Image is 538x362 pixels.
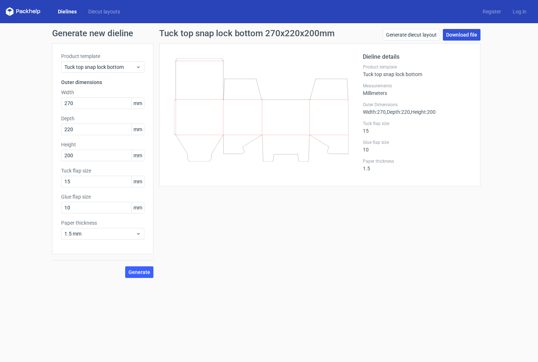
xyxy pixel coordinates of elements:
span: , Depth : 220 [386,109,410,115]
label: Glue flap size [61,193,144,200]
label: Width [61,89,144,96]
label: Tuck flap size [363,121,471,126]
button: Generate [125,266,153,278]
div: Millimeters [363,83,471,96]
a: Log in [507,8,532,15]
label: Paper thickness [61,219,144,226]
span: , Height : 200 [410,109,436,115]
span: mm [131,202,144,213]
h1: Tuck top snap lock bottom 270x220x200mm [159,29,335,38]
span: mm [131,176,144,187]
div: 15 [363,121,471,134]
span: mm [131,98,144,109]
a: Download file [443,29,480,41]
span: 1.5 mm [64,230,136,237]
label: Paper thickness [363,158,471,164]
span: Generate [128,270,150,275]
div: 1.5 [363,158,471,171]
span: Tuck top snap lock bottom [64,63,136,71]
label: Outer Dimensions [363,102,471,108]
h1: Generate new dieline [52,29,486,38]
label: Height [61,141,144,148]
span: mm [131,150,144,161]
h2: Dieline details [363,53,471,61]
label: Product template [61,53,144,60]
label: Tuck flap size [61,167,144,174]
a: Generate diecut layout [383,29,440,41]
label: Glue flap size [363,140,471,145]
span: Width : 270 [363,109,386,115]
div: Tuck top snap lock bottom [363,64,471,77]
a: Dielines [52,8,82,15]
a: Diecut layouts [82,8,126,15]
a: Register [477,8,507,15]
label: Measurements [363,83,471,89]
label: Depth [61,115,144,122]
span: mm [131,124,144,135]
div: 10 [363,140,471,153]
label: Product template [363,64,471,70]
h3: Outer dimensions [61,79,144,86]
